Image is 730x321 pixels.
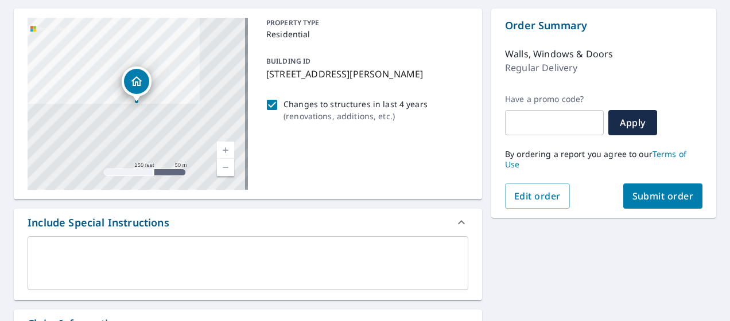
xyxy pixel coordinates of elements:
p: BUILDING ID [266,56,310,66]
a: Current Level 17, Zoom Out [217,159,234,176]
div: Include Special Instructions [14,209,482,236]
p: Changes to structures in last 4 years [284,98,428,110]
button: Edit order [505,183,570,209]
p: Walls, Windows & Doors [505,47,613,61]
button: Submit order [623,183,703,209]
p: Regular Delivery [505,61,577,75]
span: Submit order [632,190,694,202]
a: Current Level 17, Zoom In [217,142,234,159]
p: Order Summary [505,18,702,33]
a: Terms of Use [505,148,686,170]
span: Edit order [514,190,561,202]
p: [STREET_ADDRESS][PERSON_NAME] [266,67,464,81]
p: By ordering a report you agree to our [505,149,702,170]
p: ( renovations, additions, etc. ) [284,110,428,122]
div: Include Special Instructions [28,215,169,230]
div: Dropped pin, building 1, Residential property, 1002 Spencer St Joliet, IL 60433 [122,66,152,102]
button: Apply [608,110,657,135]
p: PROPERTY TYPE [266,18,464,28]
p: Residential [266,28,464,40]
label: Have a promo code? [505,94,604,104]
span: Apply [618,116,648,129]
